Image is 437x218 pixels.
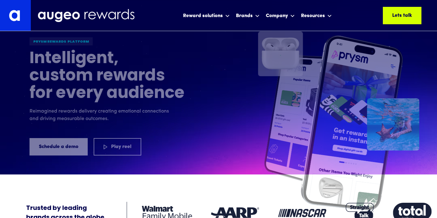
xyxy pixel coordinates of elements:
[181,7,231,24] div: Reward solutions
[30,37,93,45] div: Prysm Rewards platform
[94,138,141,155] a: Play reel
[234,7,261,24] div: Brands
[236,12,253,20] div: Brands
[266,12,288,20] div: Company
[30,108,173,123] p: Reimagined rewards delivery creating emotional connections and driving measurable outcomes.
[183,12,223,20] div: Reward solutions
[383,7,421,24] a: Lets talk
[30,50,185,103] h1: Intelligent, custom rewards for every audience
[264,7,296,24] div: Company
[30,138,88,155] a: Schedule a demo
[299,7,333,24] div: Resources
[301,12,325,20] div: Resources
